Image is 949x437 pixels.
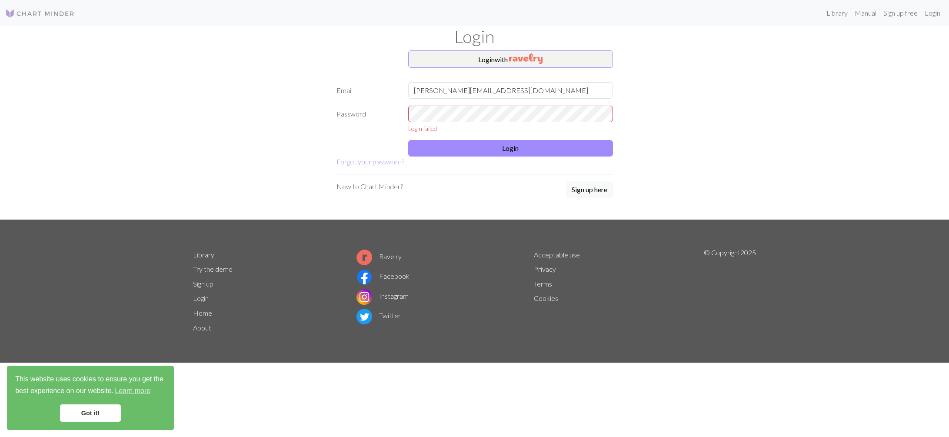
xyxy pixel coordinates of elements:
a: Privacy [534,265,556,273]
img: Logo [5,8,75,19]
a: learn more about cookies [113,384,152,397]
button: Loginwith [408,50,613,68]
img: Ravelry [509,53,543,64]
a: Try the demo [193,265,233,273]
label: Password [331,106,403,133]
img: Twitter logo [356,309,372,324]
div: cookieconsent [7,366,174,430]
a: About [193,324,211,332]
a: Sign up [193,280,213,288]
a: Forgot your password? [336,157,404,166]
a: Manual [851,4,880,22]
img: Ravelry logo [356,250,372,265]
span: This website uses cookies to ensure you get the best experience on our website. [15,374,166,397]
a: Login [193,294,209,302]
img: Facebook logo [356,269,372,285]
a: Ravelry [356,252,402,260]
a: Terms [534,280,552,288]
p: New to Chart Minder? [336,181,403,192]
a: dismiss cookie message [60,404,121,422]
button: Sign up here [566,181,613,198]
label: Email [331,82,403,99]
a: Twitter [356,311,401,320]
a: Sign up here [566,181,613,199]
a: Library [193,250,214,259]
button: Login [408,140,613,157]
a: Acceptable use [534,250,580,259]
a: Login [921,4,944,22]
img: Instagram logo [356,289,372,305]
div: Login failed [408,124,613,133]
h1: Login [188,26,762,47]
a: Cookies [534,294,558,302]
a: Facebook [356,272,410,280]
a: Sign up free [880,4,921,22]
a: Home [193,309,212,317]
a: Instagram [356,292,409,300]
p: © Copyright 2025 [704,247,756,335]
a: Library [823,4,851,22]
